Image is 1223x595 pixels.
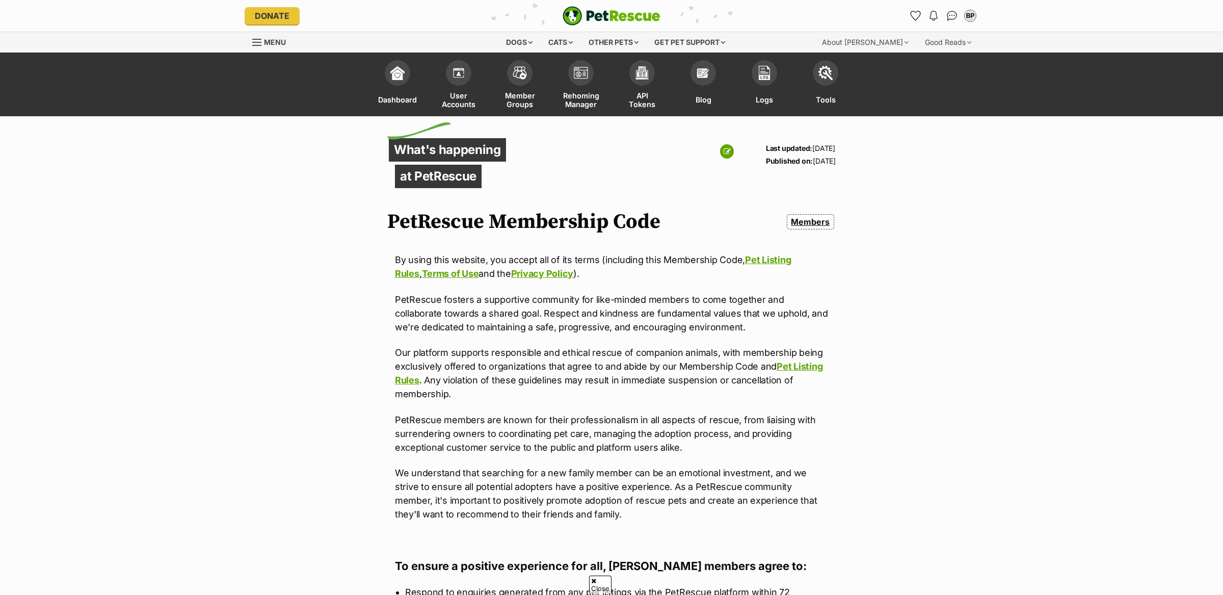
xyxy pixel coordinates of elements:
[757,66,772,80] img: logs-icon-5bf4c29380941ae54b88474b1138927238aebebbc450bc62c8517511492d5a22.svg
[511,268,573,279] a: Privacy Policy
[965,11,975,21] div: BP
[395,466,828,521] p: We understand that searching for a new family member can be an emotional investment, and we striv...
[367,55,428,116] a: Dashboard
[589,576,612,593] span: Close
[541,32,580,53] div: Cats
[673,55,734,116] a: Blog
[252,32,293,50] a: Menu
[766,142,836,154] p: [DATE]
[499,32,540,53] div: Dogs
[489,55,550,116] a: Member Groups
[574,67,588,79] img: group-profile-icon-3fa3cf56718a62981997c0bc7e787c4b2cf8bcc04b72c1350f741eb67cf2f40e.svg
[696,66,710,80] img: blogs-icon-e71fceff818bbaa76155c998696f2ea9b8fc06abc828b24f45ee82a475c2fd99.svg
[907,8,978,24] ul: Account quick links
[387,122,451,140] img: decorative flick
[550,55,612,116] a: Rehoming Manager
[962,8,978,24] button: My account
[907,8,923,24] a: Favourites
[395,293,828,334] p: PetRescue fosters a supportive community for like-minded members to come together and collaborate...
[925,8,942,24] button: Notifications
[612,55,673,116] a: API Tokens
[929,11,938,21] img: notifications-46538b983faf8c2785f20acdc204bb7945ddae34d4c08c2a6579f10ce5e182be.svg
[624,91,660,109] span: API Tokens
[395,253,828,280] p: By using this website, you accept all of its terms (including this Membership Code, , and the ).
[647,32,732,53] div: Get pet support
[264,38,286,46] span: Menu
[563,6,660,25] img: logo-e224e6f780fb5917bec1dbf3a21bbac754714ae5b6737aabdf751b685950b380.svg
[696,91,711,109] span: Blog
[502,91,538,109] span: Member Groups
[766,154,836,167] p: [DATE]
[245,7,300,24] a: Donate
[513,66,527,80] img: team-members-icon-5396bd8760b3fe7c0b43da4ab00e1e3bb1a5d9ba89233759b79545d2d3fc5d0d.svg
[563,6,660,25] a: PetRescue
[390,66,405,80] img: dashboard-icon-eb2f2d2d3e046f16d808141f083e7271f6b2e854fb5c12c21221c1fb7104beca.svg
[395,346,828,401] p: Our platform supports responsible and ethical rescue of companion animals, with membership being ...
[635,66,649,80] img: api-icon-849e3a9e6f871e3acf1f60245d25b4cd0aad652aa5f5372336901a6a67317bd8.svg
[378,91,417,109] span: Dashboard
[428,55,489,116] a: User Accounts
[947,11,958,21] img: chat-41dd97257d64d25036548639549fe6c8038ab92f7586957e7f3b1b290dea8141.svg
[581,32,646,53] div: Other pets
[395,559,828,573] h3: To ensure a positive experience for all, [PERSON_NAME] members agree to:
[756,91,773,109] span: Logs
[816,91,836,109] span: Tools
[818,66,833,80] img: tools-icon-677f8b7d46040df57c17cb185196fc8e01b2b03676c49af7ba82c462532e62ee.svg
[795,55,856,116] a: Tools
[395,165,482,188] p: at PetRescue
[787,214,834,229] a: Members
[918,32,978,53] div: Good Reads
[422,268,479,279] a: Terms of Use
[944,8,960,24] a: Conversations
[387,210,660,234] h1: PetRescue Membership Code
[766,157,813,165] strong: Published on:
[563,91,599,109] span: Rehoming Manager
[451,66,466,80] img: members-icon-d6bcda0bfb97e5ba05b48644448dc2971f67d37433e5abca221da40c41542bd5.svg
[389,138,506,162] p: What's happening
[766,144,812,152] strong: Last updated:
[395,413,828,454] p: PetRescue members are known for their professionalism in all aspects of rescue, from liaising wit...
[734,55,795,116] a: Logs
[441,91,476,109] span: User Accounts
[815,32,916,53] div: About [PERSON_NAME]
